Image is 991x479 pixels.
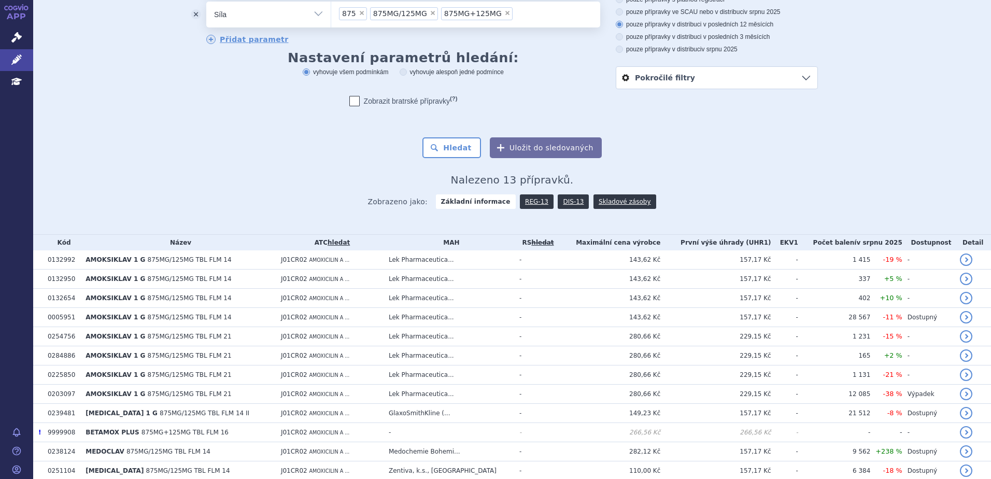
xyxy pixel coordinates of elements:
[373,10,427,17] span: 875MG/125MG
[660,327,771,346] td: 229,15 Kč
[771,442,798,461] td: -
[206,53,600,63] h3: Nastavení parametrů hledání:
[798,250,871,270] td: 1 415
[660,289,771,308] td: 157,17 Kč
[309,353,350,359] span: AMOXICILIN A ...
[86,352,145,359] span: AMOKSIKLAV 1 G
[798,365,871,385] td: 1 131
[281,333,307,340] span: J01CR02
[141,429,229,436] span: 875MG+125MG TBL FLM 16
[490,137,602,158] button: Uložit do sledovaných
[148,256,232,263] span: 875MG/125MG TBL FLM 14
[384,423,514,442] td: -
[43,404,80,423] td: 0239481
[86,333,145,340] span: AMOKSIKLAV 1 G
[281,390,307,398] span: J01CR02
[798,385,871,404] td: 12 085
[126,448,210,455] span: 875MG/125MG TBL FLM 14
[309,257,350,263] span: AMOXICILIN A ...
[902,423,955,442] td: -
[883,332,902,340] span: -15 %
[400,68,504,76] label: vyhovuje alespoň jedné podmínce
[960,253,972,266] a: detail
[771,404,798,423] td: -
[902,235,955,250] th: Dostupnost
[884,351,902,359] span: +2 %
[880,294,902,302] span: +10 %
[960,426,972,439] a: detail
[798,270,871,289] td: 337
[80,235,276,250] th: Název
[43,385,80,404] td: 0203097
[514,250,557,270] td: -
[660,442,771,461] td: 157,17 Kč
[771,289,798,308] td: -
[309,295,350,301] span: AMOXICILIN A ...
[660,270,771,289] td: 157,17 Kč
[660,346,771,365] td: 229,15 Kč
[902,327,955,346] td: -
[902,250,955,270] td: -
[514,346,557,365] td: -
[616,8,818,16] label: pouze přípravky ve SCAU nebo v distribuci
[504,10,511,16] span: ×
[771,385,798,404] td: -
[557,423,660,442] td: 266,56 Kč
[616,33,818,41] label: pouze přípravky v distribuci v posledních 3 měsících
[960,388,972,400] a: detail
[771,250,798,270] td: -
[43,423,80,442] td: 9999908
[43,270,80,289] td: 0132950
[960,445,972,458] a: detail
[514,327,557,346] td: -
[557,327,660,346] td: 280,66 Kč
[328,239,350,246] a: hledat
[960,369,972,381] a: detail
[309,430,350,435] span: AMOXICILIN A ...
[384,327,514,346] td: Lek Pharmaceutica...
[798,404,871,423] td: 21 512
[902,442,955,461] td: Dostupný
[43,289,80,308] td: 0132654
[309,276,350,282] span: AMOXICILIN A ...
[309,449,350,455] span: AMOXICILIN A ...
[557,385,660,404] td: 280,66 Kč
[902,308,955,327] td: Dostupný
[514,235,557,250] th: RS
[206,35,289,44] a: Přidat parametr
[557,442,660,461] td: 282,12 Kč
[384,235,514,250] th: MAH
[43,365,80,385] td: 0225850
[148,294,232,302] span: 875MG/125MG TBL FLM 14
[856,239,902,246] span: v srpnu 2025
[514,308,557,327] td: -
[450,95,457,102] abbr: (?)
[281,294,307,302] span: J01CR02
[660,235,771,250] th: První výše úhrady (UHR1)
[960,349,972,362] a: detail
[86,371,145,378] span: AMOKSIKLAV 1 G
[660,365,771,385] td: 229,15 Kč
[444,10,502,17] span: 875MG+125MG
[798,327,871,346] td: 1 231
[516,7,521,20] input: 875875MG/125MG875MG+125MG
[557,404,660,423] td: 149,23 Kč
[303,68,388,76] label: vyhovuje všem podmínkám
[884,275,902,283] span: +5 %
[902,289,955,308] td: -
[514,270,557,289] td: -
[384,346,514,365] td: Lek Pharmaceutica...
[367,194,428,209] span: Zobrazeno jako:
[384,385,514,404] td: Lek Pharmaceutica...
[558,194,589,209] a: DIS-13
[771,270,798,289] td: -
[771,346,798,365] td: -
[349,96,458,106] label: Zobrazit bratrské přípravky
[771,327,798,346] td: -
[902,270,955,289] td: -
[960,292,972,304] a: detail
[148,314,232,321] span: 875MG/125MG TBL FLM 14
[43,442,80,461] td: 0238124
[384,270,514,289] td: Lek Pharmaceutica...
[276,235,384,250] th: ATC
